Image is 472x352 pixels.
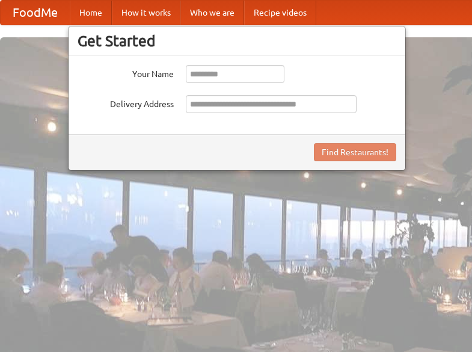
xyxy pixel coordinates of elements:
[78,32,396,50] h3: Get Started
[78,65,174,80] label: Your Name
[70,1,112,25] a: Home
[244,1,316,25] a: Recipe videos
[112,1,180,25] a: How it works
[78,95,174,110] label: Delivery Address
[180,1,244,25] a: Who we are
[1,1,70,25] a: FoodMe
[314,143,396,161] button: Find Restaurants!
